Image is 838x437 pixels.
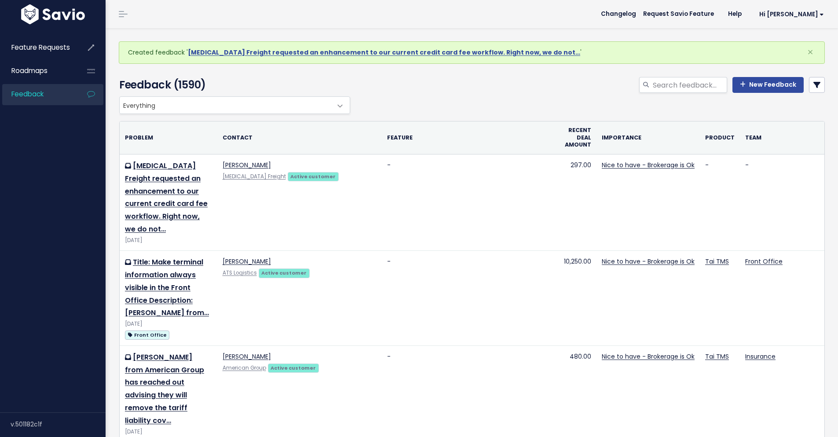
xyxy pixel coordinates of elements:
a: Nice to have - Brokerage is Ok [602,257,695,266]
a: Request Savio Feature [636,7,721,21]
a: Help [721,7,749,21]
strong: Active customer [261,269,307,276]
a: [MEDICAL_DATA] Freight [223,173,286,180]
span: Hi [PERSON_NAME] [759,11,824,18]
a: [PERSON_NAME] [223,352,271,361]
div: [DATE] [125,236,212,245]
strong: Active customer [271,364,316,371]
th: Importance [596,121,700,154]
a: Active customer [259,268,310,277]
a: Front Office [745,257,783,266]
a: [PERSON_NAME] [223,257,271,266]
a: [MEDICAL_DATA] Freight requested an enhancement to our current credit card fee workflow. Right no... [125,161,208,234]
td: - [740,154,824,251]
a: New Feedback [732,77,804,93]
a: Nice to have - Brokerage is Ok [602,352,695,361]
span: Front Office [125,331,169,340]
span: Roadmaps [11,66,48,75]
th: Recent deal amount [558,121,596,154]
strong: Active customer [290,173,336,180]
a: [PERSON_NAME] [223,161,271,169]
a: Feedback [2,84,73,104]
td: - [382,251,558,346]
div: [DATE] [125,319,212,329]
button: Close [798,42,822,63]
span: Feature Requests [11,43,70,52]
a: American Group [223,364,266,371]
a: ATS Logistics [223,269,257,276]
div: Created feedback ' ' [119,41,825,64]
div: v.501182c1f [11,413,106,436]
th: Feature [382,121,558,154]
td: 10,250.00 [558,251,596,346]
td: - [382,154,558,251]
td: 297.00 [558,154,596,251]
a: Tai TMS [705,352,729,361]
th: Problem [120,121,217,154]
span: Feedback [11,89,44,99]
a: [PERSON_NAME] from American Group has reached out advising they will remove the tariff liability ... [125,352,204,426]
div: [DATE] [125,427,212,437]
a: [MEDICAL_DATA] Freight requested an enhancement to our current credit card fee workflow. Right no... [188,48,580,57]
a: Tai TMS [705,257,729,266]
span: × [807,45,813,59]
span: Everything [119,96,350,114]
a: Insurance [745,352,776,361]
a: Nice to have - Brokerage is Ok [602,161,695,169]
input: Search feedback... [652,77,727,93]
td: - [700,154,740,251]
a: Front Office [125,329,169,340]
h4: Feedback (1590) [119,77,346,93]
a: Active customer [268,363,319,372]
img: logo-white.9d6f32f41409.svg [19,4,87,24]
a: Hi [PERSON_NAME] [749,7,831,21]
a: Feature Requests [2,37,73,58]
th: Contact [217,121,382,154]
th: Team [740,121,824,154]
a: Roadmaps [2,61,73,81]
th: Product [700,121,740,154]
a: Active customer [288,172,339,180]
a: Title: Make terminal information always visible in the Front Office Description: [PERSON_NAME] from… [125,257,209,318]
span: Everything [120,97,332,114]
span: Changelog [601,11,636,17]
